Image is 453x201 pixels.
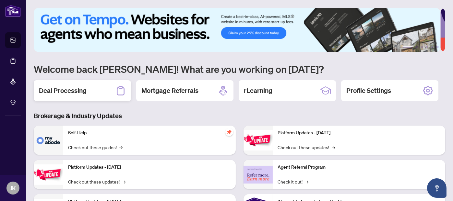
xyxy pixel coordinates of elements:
h1: Welcome back [PERSON_NAME]! What are you working on [DATE]? [34,63,445,75]
button: 3 [421,46,423,48]
h2: Mortgage Referrals [141,86,198,95]
a: Check out these updates!→ [278,144,335,151]
button: 5 [431,46,434,48]
a: Check out these guides!→ [68,144,123,151]
h2: rLearning [244,86,272,95]
p: Agent Referral Program [278,164,440,171]
img: Platform Updates - September 16, 2025 [34,164,63,185]
p: Platform Updates - [DATE] [68,164,231,171]
button: 1 [402,46,413,48]
span: → [122,178,125,185]
a: Check it out!→ [278,178,309,185]
span: JK [10,184,16,193]
img: Platform Updates - June 23, 2025 [244,130,273,151]
button: 2 [415,46,418,48]
button: Open asap [427,178,447,198]
span: pushpin [225,128,233,136]
span: → [119,144,123,151]
img: Agent Referral Program [244,166,273,184]
span: → [305,178,309,185]
h2: Deal Processing [39,86,87,95]
button: 4 [426,46,428,48]
img: logo [5,5,21,17]
img: Self-Help [34,126,63,155]
p: Self-Help [68,129,231,137]
a: Check out these updates!→ [68,178,125,185]
img: Slide 0 [34,8,440,52]
p: Platform Updates - [DATE] [278,129,440,137]
h2: Profile Settings [346,86,391,95]
h3: Brokerage & Industry Updates [34,111,445,120]
span: → [332,144,335,151]
button: 6 [436,46,439,48]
